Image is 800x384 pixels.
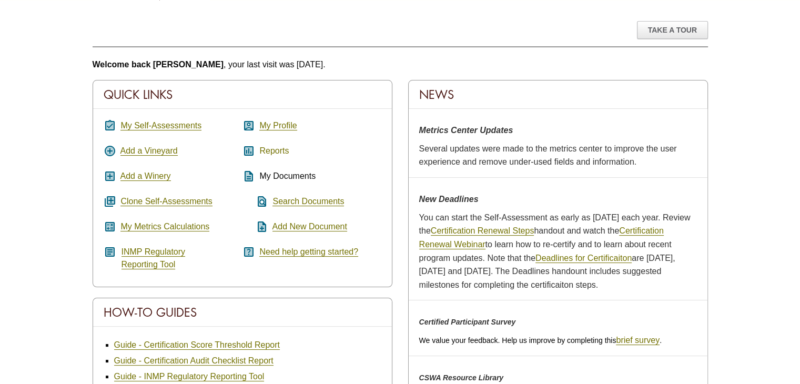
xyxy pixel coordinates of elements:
[419,336,662,345] span: We value your feedback. Help us improve by completing this .
[259,171,316,180] span: My Documents
[114,340,280,350] a: Guide - Certification Score Threshold Report
[104,246,116,258] i: article
[419,126,513,135] strong: Metrics Center Updates
[535,254,632,263] a: Deadlines for Certificaiton
[419,211,697,292] p: You can start the Self-Assessment as early as [DATE] each year. Review the handout and watch the ...
[114,356,274,366] a: Guide - Certification Audit Checklist Report
[242,145,255,157] i: assessment
[242,220,268,233] i: note_add
[93,80,392,109] div: Quick Links
[259,121,297,130] a: My Profile
[120,197,212,206] a: Clone Self-Assessments
[431,226,534,236] a: Certification Renewal Steps
[93,60,224,69] b: Welcome back [PERSON_NAME]
[120,222,209,231] a: My Metrics Calculations
[104,220,116,233] i: calculate
[419,144,677,167] span: Several updates were made to the metrics center to improve the user experience and remove under-u...
[419,226,664,249] a: Certification Renewal Webinar
[419,195,479,204] strong: New Deadlines
[114,372,265,381] a: Guide - INMP Regulatory Reporting Tool
[259,247,358,257] a: Need help getting started?
[93,298,392,327] div: How-To Guides
[419,373,504,382] em: CSWA Resource Library
[104,119,116,132] i: assignment_turned_in
[409,80,707,109] div: News
[272,222,347,231] a: Add New Document
[242,246,255,258] i: help_center
[104,145,116,157] i: add_circle
[104,195,116,208] i: queue
[616,336,660,345] a: brief survey
[120,146,178,156] a: Add a Vineyard
[259,146,289,156] a: Reports
[242,170,255,183] i: description
[121,247,186,269] a: INMP RegulatoryReporting Tool
[120,171,171,181] a: Add a Winery
[93,58,708,72] p: , your last visit was [DATE].
[120,121,201,130] a: My Self-Assessments
[104,170,116,183] i: add_box
[419,318,516,326] em: Certified Participant Survey
[242,119,255,132] i: account_box
[272,197,344,206] a: Search Documents
[637,21,708,39] div: Take A Tour
[242,195,268,208] i: find_in_page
